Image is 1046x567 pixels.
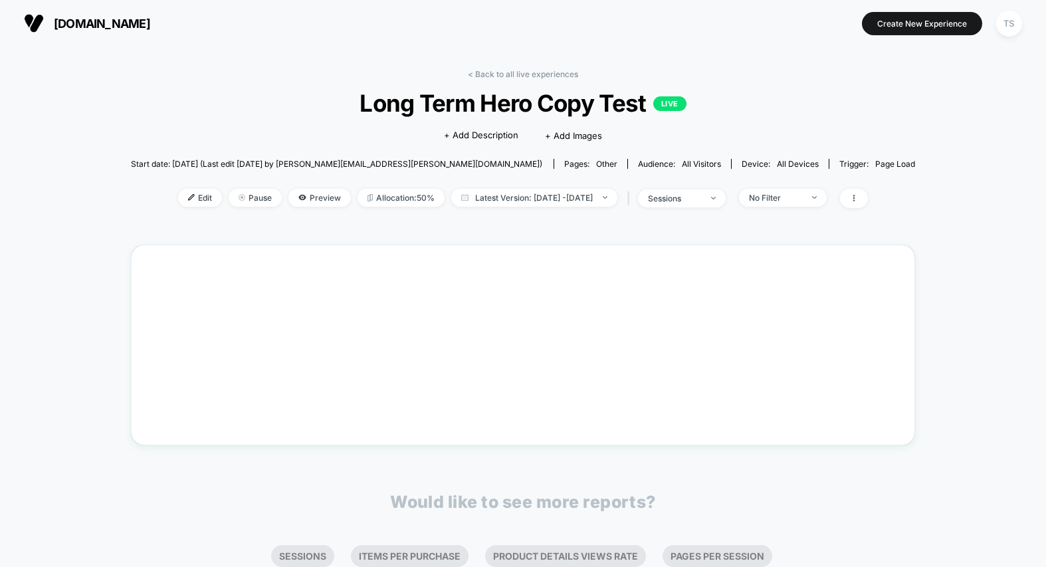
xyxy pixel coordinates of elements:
[358,189,445,207] span: Allocation: 50%
[648,193,701,203] div: sessions
[603,196,607,199] img: end
[663,545,772,567] li: Pages Per Session
[229,189,282,207] span: Pause
[461,194,469,201] img: calendar
[178,189,222,207] span: Edit
[839,159,915,169] div: Trigger:
[367,194,373,201] img: rebalance
[711,197,716,199] img: end
[131,159,542,169] span: Start date: [DATE] (Last edit [DATE] by [PERSON_NAME][EMAIL_ADDRESS][PERSON_NAME][DOMAIN_NAME])
[188,194,195,201] img: edit
[20,13,154,34] button: [DOMAIN_NAME]
[624,189,638,208] span: |
[992,10,1026,37] button: TS
[862,12,982,35] button: Create New Experience
[451,189,617,207] span: Latest Version: [DATE] - [DATE]
[444,129,518,142] span: + Add Description
[351,545,469,567] li: Items Per Purchase
[485,545,646,567] li: Product Details Views Rate
[564,159,617,169] div: Pages:
[653,96,686,111] p: LIVE
[875,159,915,169] span: Page Load
[54,17,150,31] span: [DOMAIN_NAME]
[638,159,721,169] div: Audience:
[24,13,44,33] img: Visually logo
[390,492,656,512] p: Would like to see more reports?
[288,189,351,207] span: Preview
[996,11,1022,37] div: TS
[545,130,602,141] span: + Add Images
[812,196,817,199] img: end
[239,194,245,201] img: end
[170,89,876,117] span: Long Term Hero Copy Test
[468,69,578,79] a: < Back to all live experiences
[777,159,819,169] span: all devices
[271,545,334,567] li: Sessions
[731,159,829,169] span: Device:
[749,193,802,203] div: No Filter
[596,159,617,169] span: other
[682,159,721,169] span: All Visitors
